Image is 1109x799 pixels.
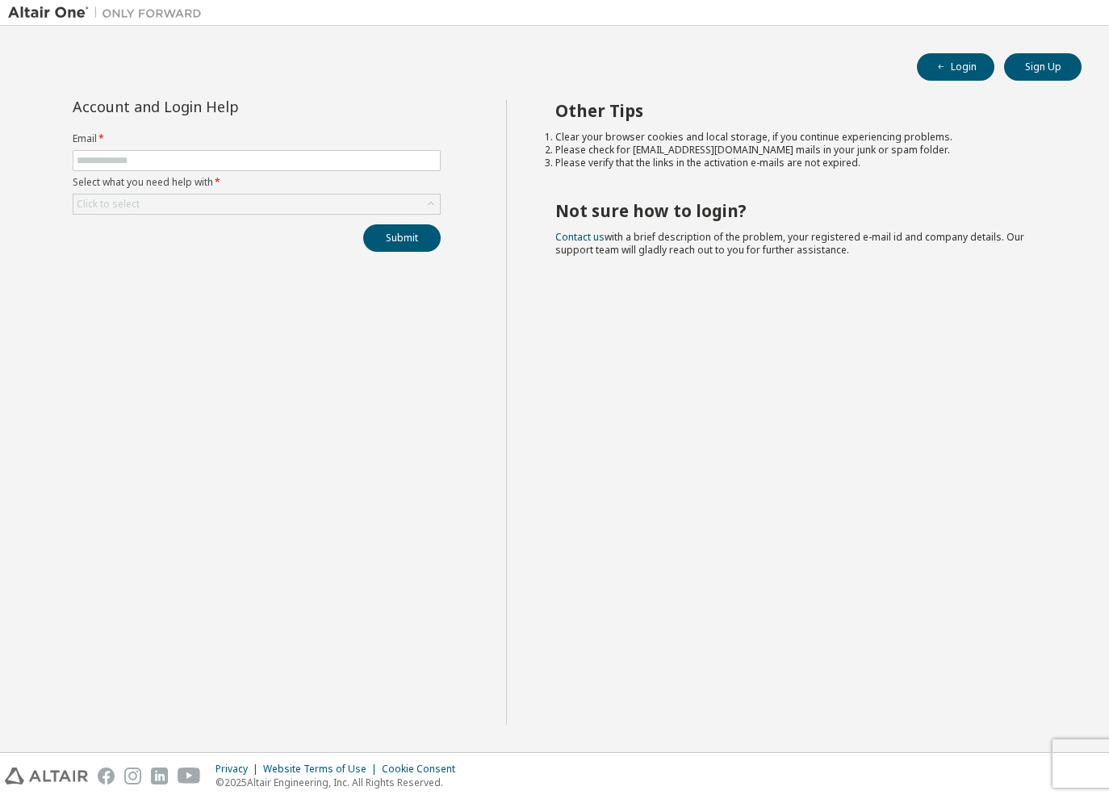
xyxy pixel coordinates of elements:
[151,768,168,784] img: linkedin.svg
[555,157,1053,169] li: Please verify that the links in the activation e-mails are not expired.
[73,176,441,189] label: Select what you need help with
[555,144,1053,157] li: Please check for [EMAIL_ADDRESS][DOMAIN_NAME] mails in your junk or spam folder.
[124,768,141,784] img: instagram.svg
[1004,53,1082,81] button: Sign Up
[555,131,1053,144] li: Clear your browser cookies and local storage, if you continue experiencing problems.
[98,768,115,784] img: facebook.svg
[216,763,263,776] div: Privacy
[917,53,994,81] button: Login
[5,768,88,784] img: altair_logo.svg
[263,763,382,776] div: Website Terms of Use
[8,5,210,21] img: Altair One
[555,200,1053,221] h2: Not sure how to login?
[555,230,1024,257] span: with a brief description of the problem, your registered e-mail id and company details. Our suppo...
[363,224,441,252] button: Submit
[73,100,367,113] div: Account and Login Help
[382,763,465,776] div: Cookie Consent
[73,195,440,214] div: Click to select
[555,100,1053,121] h2: Other Tips
[73,132,441,145] label: Email
[178,768,201,784] img: youtube.svg
[555,230,605,244] a: Contact us
[77,198,140,211] div: Click to select
[216,776,465,789] p: © 2025 Altair Engineering, Inc. All Rights Reserved.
